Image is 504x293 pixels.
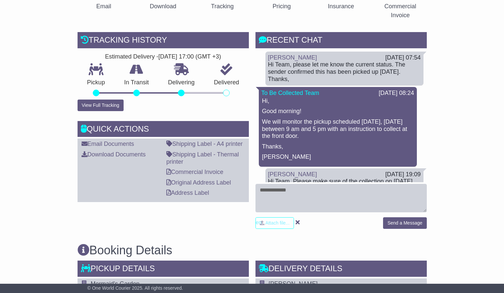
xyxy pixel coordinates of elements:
[272,2,291,11] div: Pricing
[166,169,223,175] a: Commercial Invoice
[158,79,204,86] p: Delivering
[385,171,421,178] div: [DATE] 19:09
[385,54,421,62] div: [DATE] 07:54
[211,2,234,11] div: Tracking
[150,2,176,11] div: Download
[82,151,146,158] a: Download Documents
[328,2,354,11] div: Insurance
[91,280,140,287] span: Mermaid's Garden
[78,32,249,50] div: Tracking history
[78,100,124,111] button: View Full Tracking
[158,53,221,61] div: [DATE] 17:00 (GMT +3)
[166,151,239,165] a: Shipping Label - Thermal printer
[255,32,427,50] div: RECENT CHAT
[166,189,209,196] a: Address Label
[268,171,317,178] a: [PERSON_NAME]
[268,61,421,83] div: Hi Team, please let me know the current status. The sender confirmed this has been picked up [DAT...
[383,217,426,229] button: Send a Message
[262,143,414,150] p: Thanks,
[166,141,243,147] a: Shipping Label - A4 printer
[262,118,414,140] p: We will monitor the pickup scheduled [DATE], [DATE] between 9 am and 5 pm with an instruction to ...
[78,261,249,278] div: Pickup Details
[262,108,414,115] p: Good morning!
[269,280,318,287] span: [PERSON_NAME]
[78,53,249,61] div: Estimated Delivery -
[166,179,231,186] a: Original Address Label
[87,285,183,291] span: © One World Courier 2025. All rights reserved.
[82,141,134,147] a: Email Documents
[78,244,427,257] h3: Booking Details
[255,261,427,278] div: Delivery Details
[262,153,414,161] p: [PERSON_NAME]
[115,79,158,86] p: In Transit
[268,178,421,192] div: Hi Team, Please make sure of the collection on [DATE] [DATE]. Thanks,
[379,90,414,97] div: [DATE] 08:24
[96,2,111,11] div: Email
[378,2,422,20] div: Commercial Invoice
[262,98,414,105] p: Hi,
[78,121,249,139] div: Quick Actions
[204,79,249,86] p: Delivered
[261,90,319,96] a: To Be Collected Team
[268,54,317,61] a: [PERSON_NAME]
[78,79,115,86] p: Pickup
